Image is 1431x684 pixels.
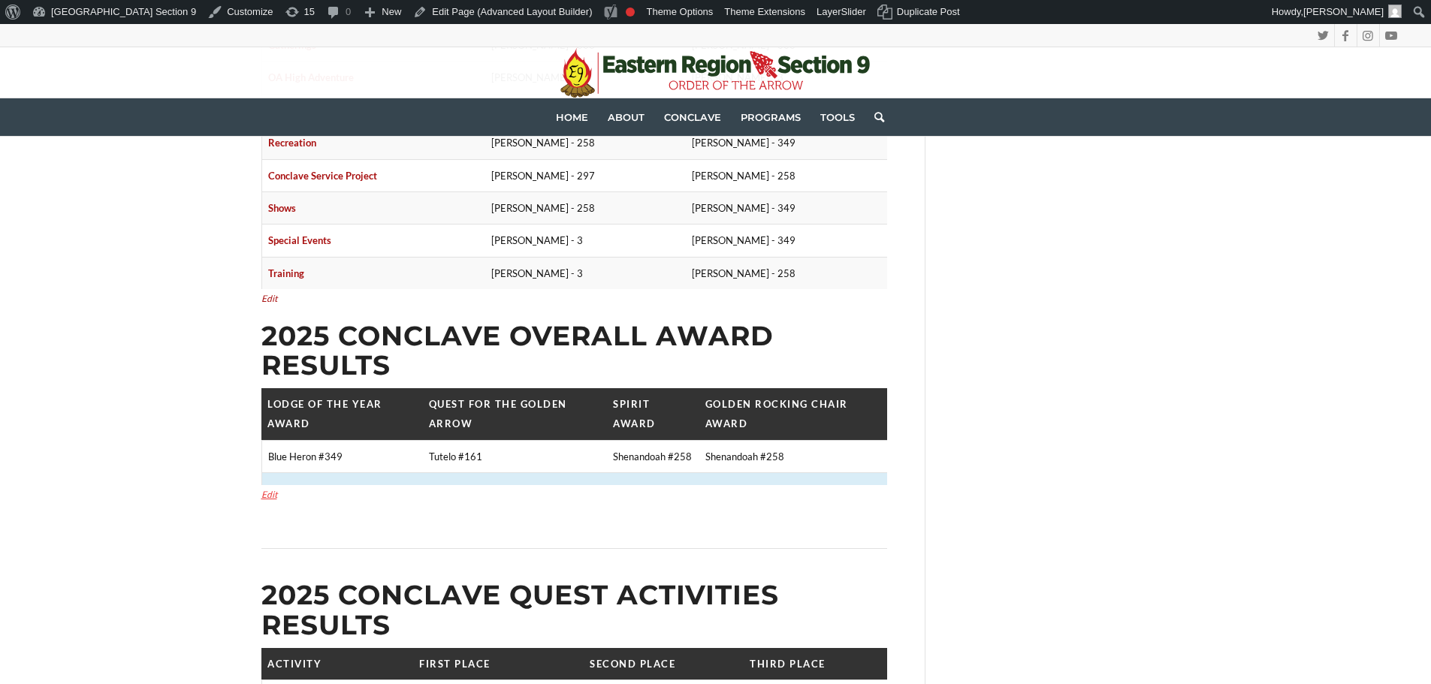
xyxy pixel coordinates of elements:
[268,170,377,182] strong: Conclave Service Project
[1335,24,1357,47] a: Link to Facebook
[598,98,654,136] a: About
[261,388,423,440] th: Lodge of the Year Award
[741,111,801,123] span: Programs
[261,580,887,640] h2: 2025 Conclave Quest Activities Results
[413,648,584,680] th: First Place
[699,388,887,440] th: Golden Rocking Chair Award
[699,440,887,472] td: Shenandoah #258
[584,648,744,680] th: Second Place
[654,98,731,136] a: Conclave
[485,191,686,224] td: [PERSON_NAME] - 258
[261,321,887,381] h2: 2025 Conclave Overall Award Results
[485,224,686,257] td: [PERSON_NAME] - 3
[731,98,811,136] a: Programs
[686,257,886,289] td: [PERSON_NAME] - 258
[261,648,413,680] th: Activity
[626,8,635,17] div: Focus keyphrase not set
[485,159,686,191] td: [PERSON_NAME] - 297
[820,111,855,123] span: Tools
[1380,24,1402,47] a: Link to Youtube
[744,648,887,680] th: Third Place
[268,234,331,246] strong: Special Events
[546,98,598,136] a: Home
[608,111,645,123] span: About
[607,388,699,440] th: Spirit Award
[556,111,588,123] span: Home
[261,293,277,304] a: Edit
[1357,24,1379,47] a: Link to Instagram
[261,440,423,472] td: Blue Heron #349
[865,98,884,136] a: Search
[811,98,865,136] a: Tools
[1303,6,1384,17] span: [PERSON_NAME]
[268,267,304,279] strong: Training
[664,111,721,123] span: Conclave
[686,191,886,224] td: [PERSON_NAME] - 349
[686,224,886,257] td: [PERSON_NAME] - 349
[423,440,608,472] td: Tutelo #161
[268,202,296,214] strong: Shows
[1312,24,1334,47] a: Link to Twitter
[485,257,686,289] td: [PERSON_NAME] - 3
[423,388,608,440] th: Quest for the Golden Arrow
[261,489,277,500] a: Edit
[686,159,886,191] td: [PERSON_NAME] - 258
[607,440,699,472] td: Shenandoah #258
